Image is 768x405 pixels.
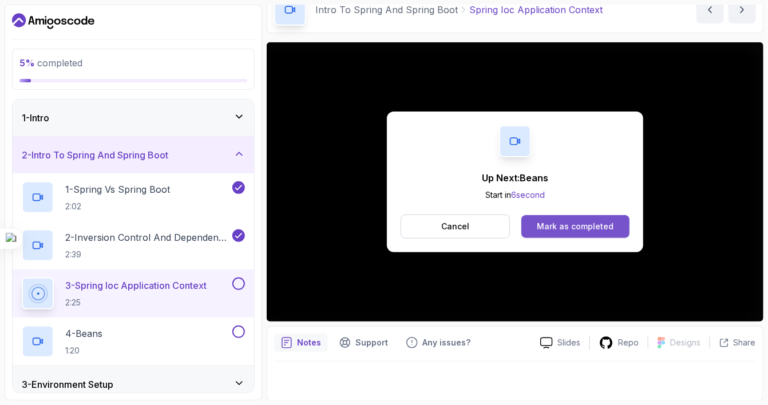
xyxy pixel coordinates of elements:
p: Any issues? [422,337,470,348]
p: Cancel [441,221,469,232]
p: Spring Ioc Application Context [469,3,603,17]
button: 1-Intro [13,100,254,136]
p: Start in [482,189,548,201]
p: 1 - Spring Vs Spring Boot [65,182,170,196]
p: 3 - Spring Ioc Application Context [65,279,207,292]
div: Mark as completed [537,221,613,232]
span: 5 % [19,57,35,69]
p: 2:25 [65,297,207,308]
span: completed [19,57,82,69]
button: 1-Spring Vs Spring Boot2:02 [22,181,245,213]
button: notes button [274,333,328,352]
p: 2:39 [65,249,230,260]
button: Mark as completed [521,215,630,238]
a: Dashboard [12,12,94,30]
button: 3-Environment Setup [13,366,254,403]
iframe: 3 - Spring IoC Application Context [267,42,763,321]
p: Repo [618,337,639,348]
button: Feedback button [399,333,477,352]
p: Designs [670,337,700,348]
p: Support [355,337,388,348]
p: 1:20 [65,345,102,356]
p: Up Next: Beans [482,171,548,185]
span: 6 second [511,190,545,200]
h3: 3 - Environment Setup [22,378,113,391]
button: 2-Intro To Spring And Spring Boot [13,137,254,173]
p: Notes [297,337,321,348]
button: 3-Spring Ioc Application Context2:25 [22,277,245,309]
a: Repo [590,336,648,350]
button: 2-Inversion Control And Dependency Injection2:39 [22,229,245,261]
p: 4 - Beans [65,327,102,340]
p: Share [734,337,756,348]
button: Support button [332,333,395,352]
button: Cancel [401,215,510,239]
a: Slides [531,337,589,349]
h3: 2 - Intro To Spring And Spring Boot [22,148,168,162]
p: Intro To Spring And Spring Boot [315,3,458,17]
p: 2:02 [65,201,170,212]
button: Share [710,337,756,348]
h3: 1 - Intro [22,111,49,125]
p: 2 - Inversion Control And Dependency Injection [65,231,230,244]
button: 4-Beans1:20 [22,325,245,358]
p: Slides [557,337,580,348]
